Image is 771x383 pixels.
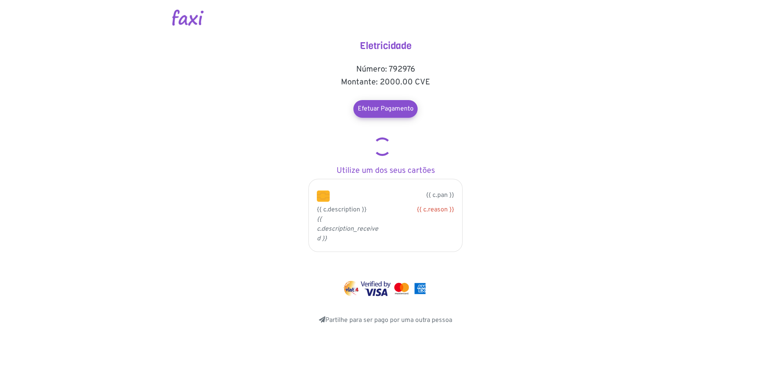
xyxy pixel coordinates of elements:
img: mastercard [412,281,428,296]
div: {{ c.reason }} [392,205,454,215]
img: mastercard [392,281,411,296]
h5: Montante: 2000.00 CVE [305,78,466,87]
img: chip.png [317,190,330,202]
span: {{ c.description }} [317,206,367,214]
p: {{ c.pan }} [342,190,454,200]
h4: Eletricidade [305,40,466,52]
img: visa [361,281,391,296]
img: vinti4 [343,281,359,296]
a: Efetuar Pagamento [353,100,418,118]
a: Partilhe para ser pago por uma outra pessoa [319,316,452,324]
h5: Número: 792976 [305,65,466,74]
i: {{ c.description_received }} [317,215,378,243]
h5: Utilize um dos seus cartões [305,166,466,176]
